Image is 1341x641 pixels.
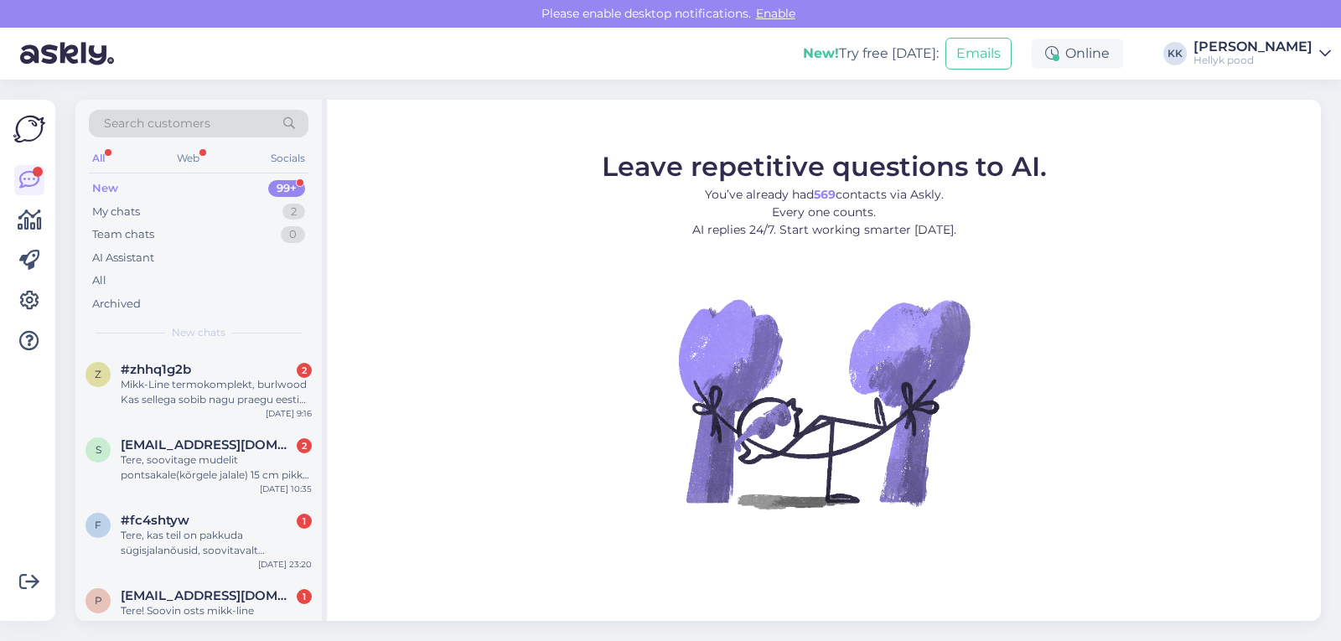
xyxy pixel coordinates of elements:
[121,437,295,452] span: sandrajessipova@gmail.com
[297,589,312,604] div: 1
[1163,42,1187,65] div: KK
[1193,40,1313,54] div: [PERSON_NAME]
[258,558,312,571] div: [DATE] 23:20
[13,113,45,145] img: Askly Logo
[95,368,101,380] span: z
[267,147,308,169] div: Socials
[96,443,101,456] span: s
[92,204,140,220] div: My chats
[173,147,203,169] div: Web
[297,514,312,529] div: 1
[602,186,1047,239] p: You’ve already had contacts via Askly. Every one counts. AI replies 24/7. Start working smarter [...
[1193,40,1331,67] a: [PERSON_NAME]Hellyk pood
[172,325,225,340] span: New chats
[945,38,1012,70] button: Emails
[814,187,836,202] b: 569
[1032,39,1123,69] div: Online
[92,272,106,289] div: All
[95,519,101,531] span: f
[89,147,108,169] div: All
[282,204,305,220] div: 2
[92,180,118,197] div: New
[121,377,312,407] div: Mikk-Line termokomplekt, burlwood Kas sellega sobib nagu praegu eesti ilmad on 4 kraadi váljas ku...
[95,594,102,607] span: p
[121,452,312,483] div: Tere, soovitage mudelit pontsakale(kõrgele jalale) 15 cm pikk nr 23 ehk siis? Sügiseks välja liiv...
[121,513,189,528] span: #fc4shtyw
[92,250,154,266] div: AI Assistant
[121,588,295,603] span: pihlakgrettel@gmail.com
[260,483,312,495] div: [DATE] 10:35
[121,362,191,377] span: #zhhq1g2b
[803,44,939,64] div: Try free [DATE]:
[602,150,1047,183] span: Leave repetitive questions to AI.
[266,407,312,420] div: [DATE] 9:16
[281,226,305,243] div: 0
[297,363,312,378] div: 2
[121,528,312,558] div: Tere, kas teil on pakkuda sügisjalanõusid, soovitavalt veekindlaid: 1. 17x7 jalale (keskmine jalg...
[92,296,141,313] div: Archived
[268,180,305,197] div: 99+
[803,45,839,61] b: New!
[92,226,154,243] div: Team chats
[121,603,312,633] div: Tere! Soovin osts mikk-line talvekombet, aga [PERSON_NAME] suuruse osas kahevahel. Laps on hetkel...
[1193,54,1313,67] div: Hellyk pood
[673,252,975,554] img: No Chat active
[104,115,210,132] span: Search customers
[297,438,312,453] div: 2
[751,6,800,21] span: Enable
